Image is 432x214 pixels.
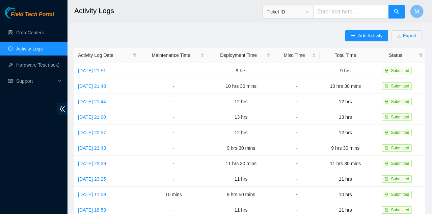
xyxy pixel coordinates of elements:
span: Submitted [391,130,409,135]
td: - [274,125,319,140]
td: - [274,94,319,109]
td: - [274,156,319,171]
span: Submitted [391,99,409,104]
span: Submitted [391,177,409,181]
a: [DATE] 23:43 [78,145,106,151]
th: Total Time [320,48,371,63]
span: double-left [57,103,67,115]
td: 9 hrs 30 mins [208,140,274,156]
span: Submitted [391,68,409,73]
td: 9 hrs 30 mins [320,140,371,156]
button: plusAdd Activity [345,30,388,41]
a: Data Centers [16,30,44,35]
button: search [388,5,405,19]
a: Activity Logs [16,46,43,51]
td: 13 hrs [208,109,274,125]
td: 11 hrs [208,171,274,187]
span: M [414,7,419,16]
td: - [274,63,319,78]
td: - [139,109,208,125]
span: read [8,79,13,83]
td: 11 hrs 30 mins [320,156,371,171]
span: Submitted [391,146,409,150]
span: lock [384,162,388,166]
span: Activity Log Date [78,51,130,59]
span: Submitted [391,192,409,197]
span: lock [384,208,388,212]
span: lock [384,84,388,88]
a: [DATE] 21:48 [78,83,106,89]
span: lock [384,146,388,150]
span: Submitted [391,208,409,212]
span: Submitted [391,115,409,119]
a: [DATE] 23:39 [78,161,106,166]
button: downloadExport [391,30,422,41]
td: 10 hrs 30 mins [208,78,274,94]
td: - [274,187,319,202]
span: lock [384,177,388,181]
td: 9 hrs [208,63,274,78]
td: - [139,63,208,78]
span: Add Activity [358,32,382,39]
td: - [139,156,208,171]
td: - [139,94,208,109]
span: Status [375,51,416,59]
td: - [274,78,319,94]
a: Akamai TechnologiesField Tech Portal [5,12,54,21]
span: filter [133,53,137,57]
a: [DATE] 18:58 [78,207,106,213]
a: [DATE] 20:57 [78,130,106,135]
span: Ticket ID [267,7,309,17]
td: 9 hrs 50 mins [208,187,274,202]
span: lock [384,69,388,73]
span: Submitted [391,161,409,166]
span: search [394,9,399,15]
td: 12 hrs [320,94,371,109]
span: filter [131,50,138,60]
td: - [139,171,208,187]
img: Akamai Technologies [5,7,34,19]
a: Hardware Test (isok) [16,62,59,68]
td: 10 hrs 30 mins [320,78,371,94]
span: lock [384,100,388,104]
td: - [139,78,208,94]
td: - [274,171,319,187]
td: 11 hrs [320,171,371,187]
a: [DATE] 21:51 [78,68,106,73]
span: lock [384,192,388,197]
input: Enter text here... [313,5,389,19]
td: - [139,140,208,156]
td: - [274,109,319,125]
a: [DATE] 11:59 [78,192,106,197]
td: 13 hrs [320,109,371,125]
td: 10 hrs [320,187,371,202]
td: 9 hrs [320,63,371,78]
span: Support [16,74,56,88]
td: 11 hrs 30 mins [208,156,274,171]
button: M [410,5,424,18]
td: 10 mins [139,187,208,202]
td: - [274,140,319,156]
span: plus [351,33,355,39]
td: 12 hrs [320,125,371,140]
a: [DATE] 21:00 [78,114,106,120]
td: 12 hrs [208,125,274,140]
span: Submitted [391,84,409,88]
a: [DATE] 21:44 [78,99,106,104]
td: 12 hrs [208,94,274,109]
span: lock [384,131,388,135]
span: lock [384,115,388,119]
span: filter [419,53,423,57]
span: filter [417,50,424,60]
span: Field Tech Portal [11,11,54,18]
td: - [139,125,208,140]
a: [DATE] 23:25 [78,176,106,182]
